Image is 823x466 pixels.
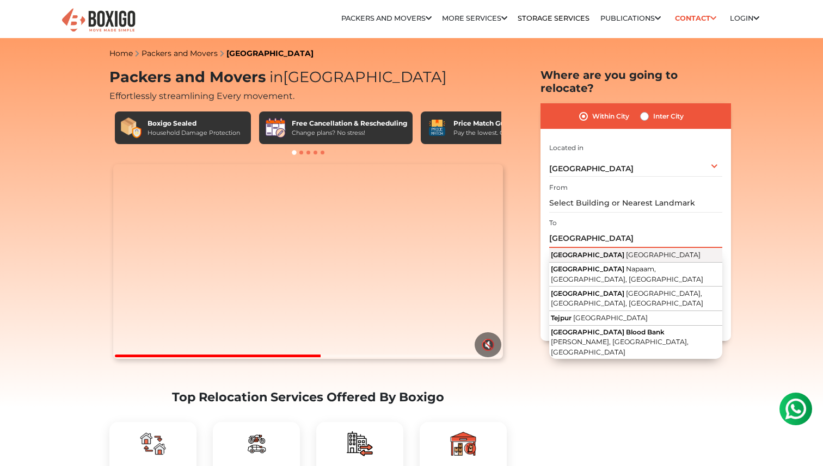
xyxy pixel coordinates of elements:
span: [PERSON_NAME], [GEOGRAPHIC_DATA], [GEOGRAPHIC_DATA] [551,338,689,356]
img: Price Match Guarantee [426,117,448,139]
h1: Packers and Movers [109,69,507,86]
div: Change plans? No stress! [292,128,407,138]
a: Packers and Movers [341,14,432,22]
button: Tejpur [GEOGRAPHIC_DATA] [549,312,722,326]
span: [GEOGRAPHIC_DATA] [549,164,634,173]
h2: Where are you going to relocate? [541,69,731,95]
button: 🔇 [475,332,501,357]
div: Price Match Guarantee [453,119,536,128]
div: Free Cancellation & Rescheduling [292,119,407,128]
a: More services [442,14,507,22]
a: Contact [671,10,720,27]
label: From [549,183,568,192]
label: Located in [549,143,584,153]
video: Your browser does not support the video tag. [113,164,502,359]
span: [GEOGRAPHIC_DATA] [266,68,447,86]
span: [GEOGRAPHIC_DATA] [626,251,701,259]
a: Packers and Movers [142,48,218,58]
a: Publications [600,14,661,22]
img: boxigo_packers_and_movers_plan [347,431,373,457]
span: [GEOGRAPHIC_DATA] [551,289,624,297]
a: [GEOGRAPHIC_DATA] [226,48,314,58]
span: [GEOGRAPHIC_DATA] [573,314,648,322]
span: [GEOGRAPHIC_DATA] Blood Bank [551,328,665,336]
img: boxigo_packers_and_movers_plan [140,431,166,457]
a: Home [109,48,133,58]
label: Within City [592,110,629,123]
img: Free Cancellation & Rescheduling [265,117,286,139]
h2: Top Relocation Services Offered By Boxigo [109,390,507,405]
img: whatsapp-icon.svg [11,11,33,33]
button: [GEOGRAPHIC_DATA] [GEOGRAPHIC_DATA], [GEOGRAPHIC_DATA], [GEOGRAPHIC_DATA] [549,287,722,311]
button: [GEOGRAPHIC_DATA] Blood Bank [PERSON_NAME], [GEOGRAPHIC_DATA], [GEOGRAPHIC_DATA] [549,326,722,359]
span: [GEOGRAPHIC_DATA] [551,265,624,273]
input: Select Building or Nearest Landmark [549,229,722,248]
button: [GEOGRAPHIC_DATA] [GEOGRAPHIC_DATA] [549,248,722,263]
span: [GEOGRAPHIC_DATA] [551,251,624,259]
span: [GEOGRAPHIC_DATA], [GEOGRAPHIC_DATA], [GEOGRAPHIC_DATA] [551,289,703,308]
img: Boxigo Sealed [120,117,142,139]
img: Boxigo [60,7,137,34]
span: in [269,68,283,86]
div: Household Damage Protection [148,128,240,138]
a: Storage Services [518,14,589,22]
label: To [549,218,557,228]
span: Tejpur [551,314,572,322]
input: Select Building or Nearest Landmark [549,194,722,213]
img: boxigo_packers_and_movers_plan [243,431,269,457]
label: Inter City [653,110,684,123]
div: Pay the lowest. Guaranteed! [453,128,536,138]
img: boxigo_packers_and_movers_plan [450,431,476,457]
button: [GEOGRAPHIC_DATA] Napaam, [GEOGRAPHIC_DATA], [GEOGRAPHIC_DATA] [549,263,722,287]
span: Effortlessly streamlining Every movement. [109,91,294,101]
span: Napaam, [GEOGRAPHIC_DATA], [GEOGRAPHIC_DATA] [551,265,703,283]
a: Login [730,14,759,22]
div: Boxigo Sealed [148,119,240,128]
